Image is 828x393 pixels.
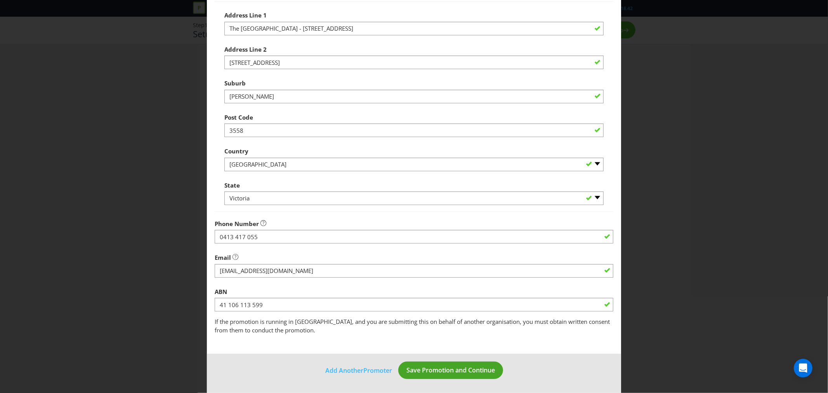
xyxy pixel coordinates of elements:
[398,362,503,379] button: Save Promotion and Continue
[215,288,227,296] span: ABN
[215,230,613,243] input: e.g. 03 1234 9876
[325,366,363,375] span: Add Another
[224,90,604,103] input: e.g. Melbourne
[325,365,392,376] button: Add AnotherPromoter
[215,318,610,334] span: If the promotion is running in [GEOGRAPHIC_DATA], and you are submitting this on behalf of anothe...
[224,181,240,189] span: State
[215,220,259,228] span: Phone Number
[224,113,253,121] span: Post Code
[224,123,604,137] input: e.g. 3000
[794,359,812,377] div: Open Intercom Messenger
[224,147,248,155] span: Country
[224,79,246,87] span: Suburb
[224,45,267,53] span: Address Line 2
[363,366,392,375] span: Promoter
[224,11,267,19] span: Address Line 1
[215,254,231,261] span: Email
[406,366,495,374] span: Save Promotion and Continue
